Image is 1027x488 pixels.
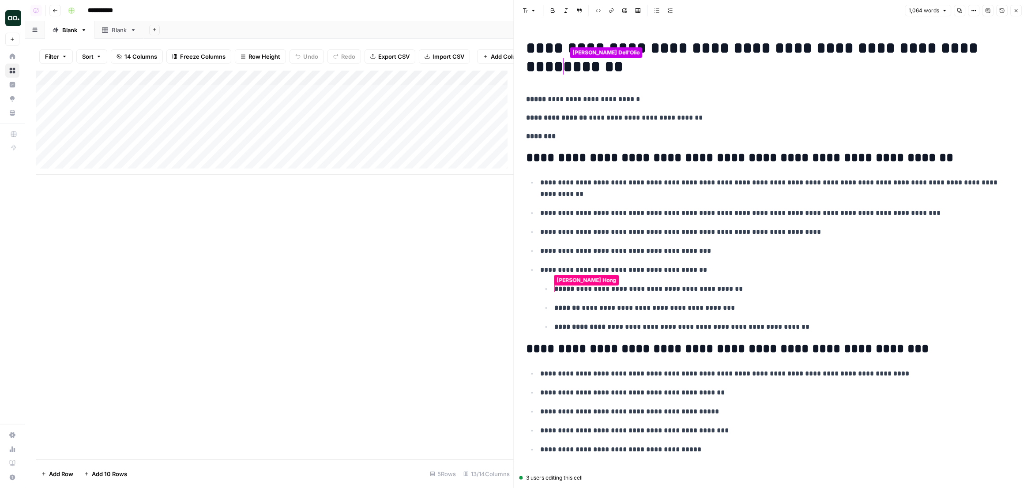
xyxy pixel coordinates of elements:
span: Add 10 Rows [92,469,127,478]
a: Usage [5,442,19,456]
button: Export CSV [365,49,415,64]
span: 1,064 words [909,7,939,15]
button: Import CSV [419,49,470,64]
span: Import CSV [433,52,464,61]
div: 13/14 Columns [460,467,514,481]
button: Add Column [477,49,530,64]
span: Row Height [248,52,280,61]
img: AirOps Builders Logo [5,10,21,26]
button: Freeze Columns [166,49,231,64]
a: Blank [45,21,94,39]
div: 5 Rows [426,467,460,481]
button: Workspace: AirOps Builders [5,7,19,29]
div: Blank [112,26,127,34]
span: Freeze Columns [180,52,226,61]
span: Redo [341,52,355,61]
button: Filter [39,49,73,64]
a: Insights [5,78,19,92]
button: Add 10 Rows [79,467,132,481]
a: Blank [94,21,144,39]
button: 1,064 words [905,5,951,16]
a: Your Data [5,106,19,120]
span: Export CSV [378,52,410,61]
div: 3 users editing this cell [519,474,1022,482]
a: Opportunities [5,92,19,106]
span: Undo [303,52,318,61]
span: Sort [82,52,94,61]
button: Redo [327,49,361,64]
span: Add Row [49,469,73,478]
a: Settings [5,428,19,442]
button: Sort [76,49,107,64]
span: Add Column [491,52,525,61]
a: Learning Hub [5,456,19,470]
span: 14 Columns [124,52,157,61]
button: Add Row [36,467,79,481]
button: 14 Columns [111,49,163,64]
span: Filter [45,52,59,61]
div: Blank [62,26,77,34]
a: Browse [5,64,19,78]
button: Row Height [235,49,286,64]
a: Home [5,49,19,64]
button: Help + Support [5,470,19,484]
button: Undo [290,49,324,64]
